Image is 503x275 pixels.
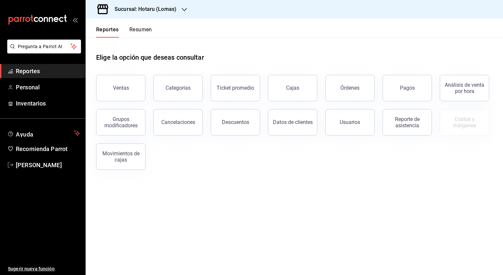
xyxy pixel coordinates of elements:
button: Usuarios [325,109,375,136]
button: Resumen [129,26,152,38]
button: Pregunta a Parrot AI [7,40,81,53]
button: Datos de clientes [268,109,317,136]
a: Pregunta a Parrot AI [5,48,81,55]
button: Descuentos [211,109,260,136]
button: Órdenes [325,75,375,101]
div: Ventas [113,85,129,91]
h3: Sucursal: Hotaru (Lomas) [109,5,176,13]
button: Ventas [96,75,146,101]
div: Ticket promedio [217,85,254,91]
span: Ayuda [16,129,71,137]
div: Descuentos [222,119,249,125]
div: Pagos [400,85,415,91]
div: Categorías [166,85,191,91]
a: Cajas [268,75,317,101]
div: Usuarios [340,119,360,125]
div: Datos de clientes [273,119,313,125]
div: Cancelaciones [161,119,195,125]
div: Movimientos de cajas [100,150,141,163]
button: Ticket promedio [211,75,260,101]
button: Reportes [96,26,119,38]
span: Personal [16,83,80,92]
span: [PERSON_NAME] [16,161,80,169]
button: Grupos modificadores [96,109,146,136]
div: navigation tabs [96,26,152,38]
div: Análisis de venta por hora [444,82,485,94]
button: open_drawer_menu [72,17,78,22]
span: Recomienda Parrot [16,144,80,153]
button: Contrata inventarios para ver este reporte [440,109,489,136]
button: Análisis de venta por hora [440,75,489,101]
span: Pregunta a Parrot AI [18,43,71,50]
span: Reportes [16,67,80,76]
div: Costos y márgenes [444,116,485,129]
span: Inventarios [16,99,80,108]
div: Órdenes [340,85,359,91]
div: Cajas [286,84,300,92]
button: Pagos [383,75,432,101]
button: Movimientos de cajas [96,143,146,170]
span: Sugerir nueva función [8,265,80,272]
h1: Elige la opción que deseas consultar [96,52,204,62]
div: Reporte de asistencia [387,116,428,129]
button: Cancelaciones [153,109,203,136]
button: Categorías [153,75,203,101]
button: Reporte de asistencia [383,109,432,136]
div: Grupos modificadores [100,116,141,129]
